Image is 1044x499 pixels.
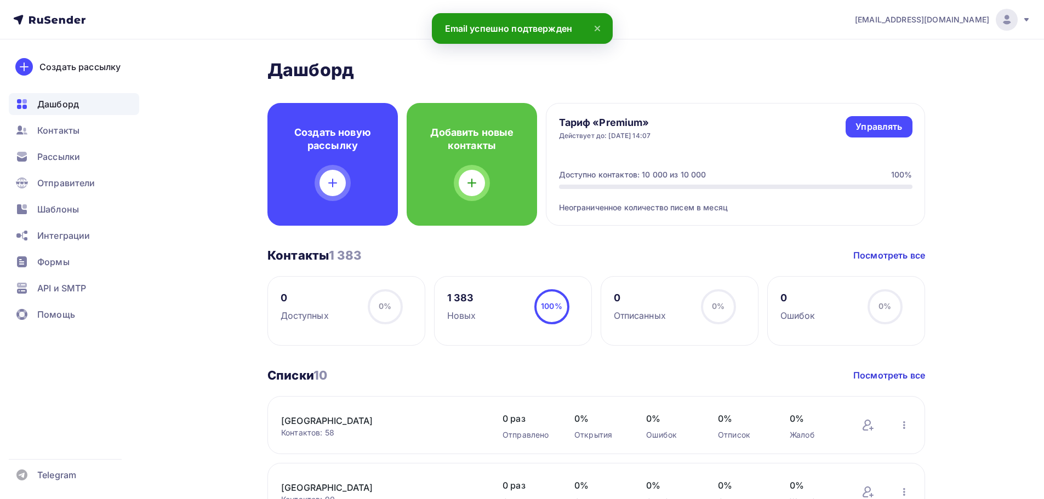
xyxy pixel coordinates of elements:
[447,309,476,322] div: Новых
[37,308,75,321] span: Помощь
[541,301,562,311] span: 100%
[503,412,552,425] span: 0 раз
[9,119,139,141] a: Контакты
[313,368,327,382] span: 10
[37,229,90,242] span: Интеграции
[424,126,520,152] h4: Добавить новые контакты
[855,121,902,133] div: Управлять
[559,116,651,129] h4: Тариф «Premium»
[9,172,139,194] a: Отправители
[853,249,925,262] a: Посмотреть все
[559,169,706,180] div: Доступно контактов: 10 000 из 10 000
[878,301,891,311] span: 0%
[790,412,840,425] span: 0%
[37,150,80,163] span: Рассылки
[614,291,666,305] div: 0
[37,176,95,190] span: Отправители
[559,189,912,213] div: Неограниченное количество писем в месяц
[891,169,912,180] div: 100%
[503,479,552,492] span: 0 раз
[790,479,840,492] span: 0%
[267,368,327,383] h3: Списки
[574,412,624,425] span: 0%
[281,481,467,494] a: [GEOGRAPHIC_DATA]
[9,251,139,273] a: Формы
[855,14,989,25] span: [EMAIL_ADDRESS][DOMAIN_NAME]
[39,60,121,73] div: Создать рассылку
[790,429,840,440] div: Жалоб
[574,429,624,440] div: Открытия
[447,291,476,305] div: 1 383
[281,427,481,438] div: Контактов: 58
[329,248,361,262] span: 1 383
[780,291,815,305] div: 0
[37,203,79,216] span: Шаблоны
[503,429,552,440] div: Отправлено
[574,479,624,492] span: 0%
[285,126,380,152] h4: Создать новую рассылку
[718,429,768,440] div: Отписок
[281,291,329,305] div: 0
[267,59,925,81] h2: Дашборд
[559,131,651,140] div: Действует до: [DATE] 14:07
[37,468,76,481] span: Telegram
[37,97,79,111] span: Дашборд
[9,93,139,115] a: Дашборд
[853,369,925,382] a: Посмотреть все
[37,282,86,295] span: API и SMTP
[780,309,815,322] div: Ошибок
[646,412,696,425] span: 0%
[379,301,391,311] span: 0%
[9,198,139,220] a: Шаблоны
[281,414,467,427] a: [GEOGRAPHIC_DATA]
[614,309,666,322] div: Отписанных
[267,248,361,263] h3: Контакты
[37,255,70,268] span: Формы
[646,429,696,440] div: Ошибок
[9,146,139,168] a: Рассылки
[281,309,329,322] div: Доступных
[646,479,696,492] span: 0%
[855,9,1031,31] a: [EMAIL_ADDRESS][DOMAIN_NAME]
[37,124,79,137] span: Контакты
[712,301,724,311] span: 0%
[718,412,768,425] span: 0%
[718,479,768,492] span: 0%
